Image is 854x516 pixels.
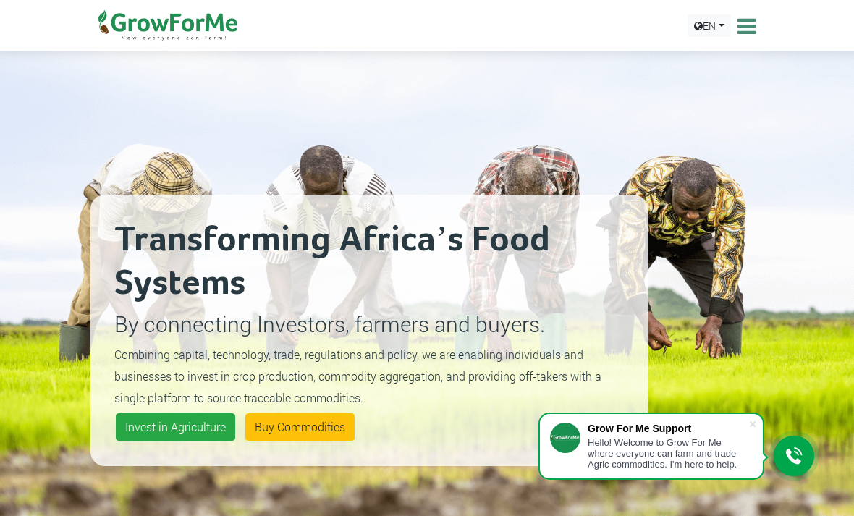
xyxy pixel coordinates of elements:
[114,308,624,340] p: By connecting Investors, farmers and buyers.
[588,437,748,470] div: Hello! Welcome to Grow For Me where everyone can farm and trade Agric commodities. I'm here to help.
[114,347,601,405] small: Combining capital, technology, trade, regulations and policy, we are enabling individuals and bus...
[688,14,731,37] a: EN
[245,413,355,441] a: Buy Commodities
[116,413,235,441] a: Invest in Agriculture
[588,423,748,434] div: Grow For Me Support
[114,219,624,305] h2: Transforming Africa’s Food Systems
